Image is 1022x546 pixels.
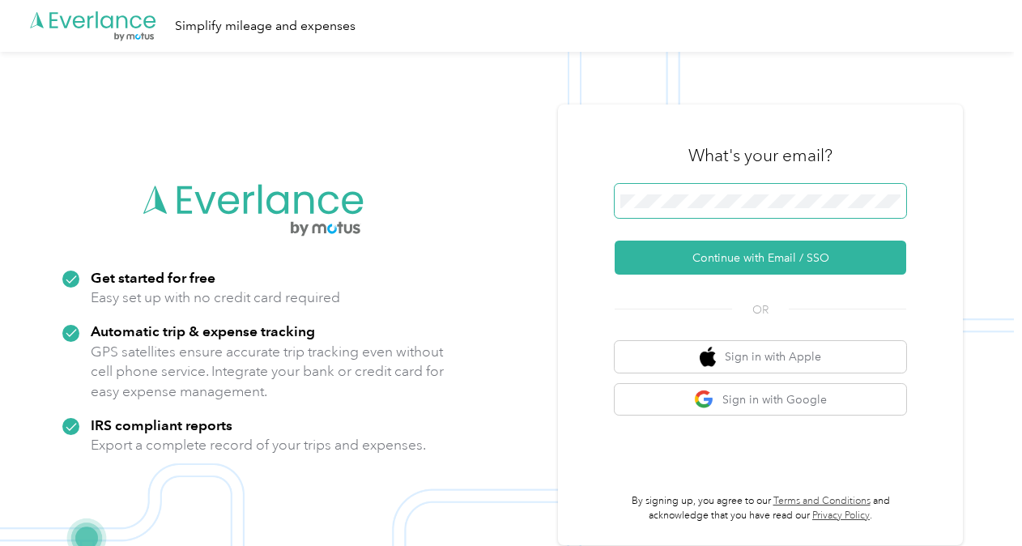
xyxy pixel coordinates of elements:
strong: Get started for free [91,269,215,286]
img: google logo [694,390,714,410]
span: OR [732,301,789,318]
a: Privacy Policy [812,510,870,522]
strong: IRS compliant reports [91,416,232,433]
button: Continue with Email / SSO [615,241,906,275]
div: Simplify mileage and expenses [175,16,356,36]
button: apple logoSign in with Apple [615,341,906,373]
img: apple logo [700,347,716,367]
p: GPS satellites ensure accurate trip tracking even without cell phone service. Integrate your bank... [91,342,445,402]
p: Easy set up with no credit card required [91,288,340,308]
p: Export a complete record of your trips and expenses. [91,435,426,455]
a: Terms and Conditions [773,495,871,507]
h3: What's your email? [688,144,833,167]
p: By signing up, you agree to our and acknowledge that you have read our . [615,494,906,523]
button: google logoSign in with Google [615,384,906,416]
strong: Automatic trip & expense tracking [91,322,315,339]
